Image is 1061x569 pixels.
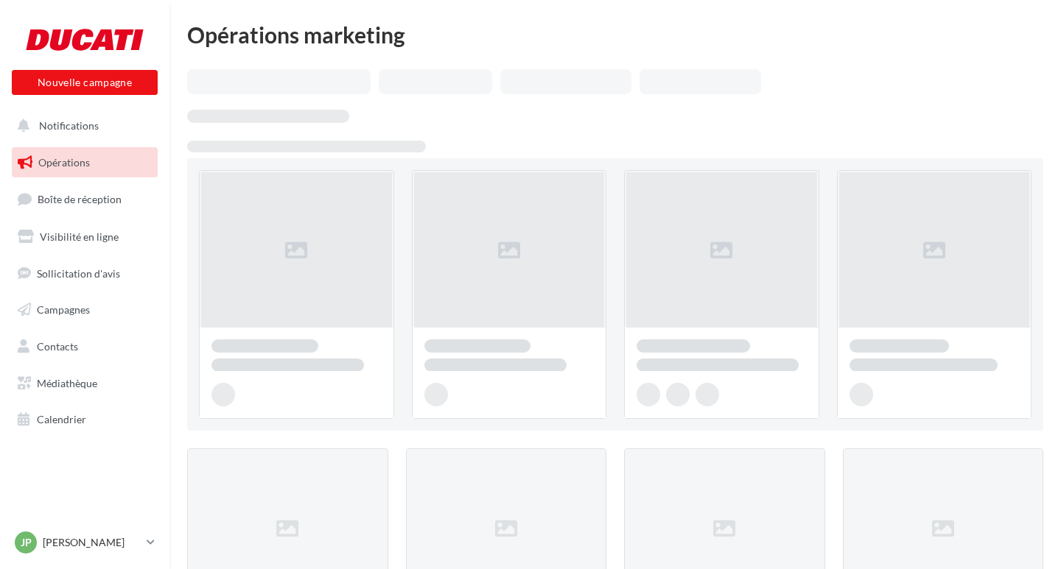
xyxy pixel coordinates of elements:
[37,303,90,316] span: Campagnes
[9,147,161,178] a: Opérations
[187,24,1043,46] div: Opérations marketing
[21,535,32,550] span: JP
[9,404,161,435] a: Calendrier
[9,294,161,325] a: Campagnes
[12,70,158,95] button: Nouvelle campagne
[38,193,122,205] span: Boîte de réception
[12,529,158,556] a: JP [PERSON_NAME]
[9,368,161,399] a: Médiathèque
[43,535,141,550] p: [PERSON_NAME]
[9,183,161,215] a: Boîte de réception
[39,119,99,132] span: Notifications
[9,258,161,289] a: Sollicitation d'avis
[38,156,90,169] span: Opérations
[40,230,119,243] span: Visibilité en ligne
[37,413,86,425] span: Calendrier
[37,377,97,389] span: Médiathèque
[9,222,161,252] a: Visibilité en ligne
[37,266,120,279] span: Sollicitation d'avis
[37,340,78,353] span: Contacts
[9,110,155,141] button: Notifications
[9,331,161,362] a: Contacts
